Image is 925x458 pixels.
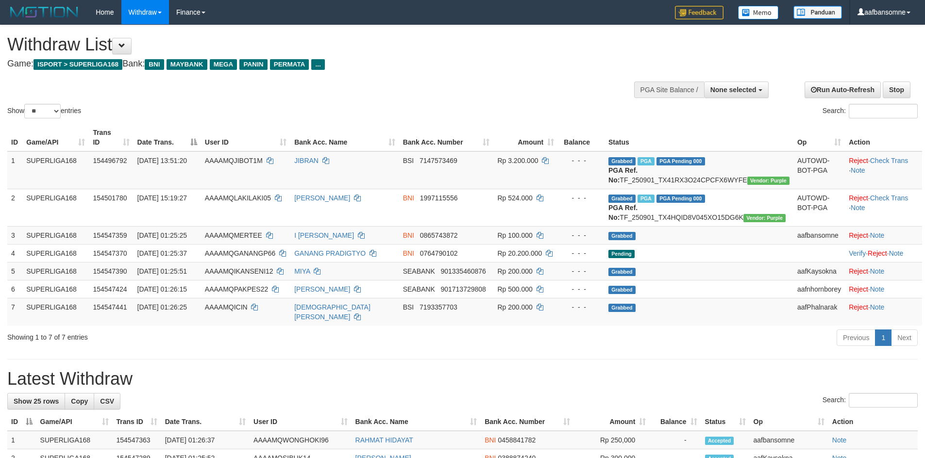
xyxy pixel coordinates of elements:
[870,194,908,202] a: Check Trans
[420,231,458,239] span: Copy 0865743872 to clipboard
[311,59,324,70] span: ...
[608,157,636,165] span: Grabbed
[137,267,187,275] span: [DATE] 01:25:51
[870,157,908,164] a: Check Trans
[7,59,607,69] h4: Game: Bank:
[93,194,127,202] span: 154501780
[65,393,94,409] a: Copy
[7,189,22,226] td: 2
[7,244,22,262] td: 4
[205,267,273,275] span: AAAAMQIKANSENI12
[403,231,414,239] span: BNI
[403,194,414,202] span: BNI
[750,413,828,431] th: Op: activate to sort column ascending
[793,298,845,326] td: aafPhalnarak
[870,267,885,275] a: Note
[7,431,36,449] td: 1
[828,413,918,431] th: Action
[113,431,161,449] td: 154547363
[562,193,601,203] div: - - -
[440,285,486,293] span: Copy 901713729808 to clipboard
[420,157,457,164] span: Copy 7147573469 to clipboard
[562,230,601,240] div: - - -
[497,303,532,311] span: Rp 200.000
[562,284,601,294] div: - - -
[849,303,868,311] a: Reject
[704,82,769,98] button: None selected
[167,59,207,70] span: MAYBANK
[294,285,350,293] a: [PERSON_NAME]
[845,151,922,189] td: · ·
[845,244,922,262] td: · ·
[22,124,89,151] th: Game/API: activate to sort column ascending
[294,267,310,275] a: MIYA
[210,59,237,70] span: MEGA
[93,267,127,275] span: 154547390
[493,124,558,151] th: Amount: activate to sort column ascending
[161,413,250,431] th: Date Trans.: activate to sort column ascending
[205,231,262,239] span: AAAAMQMERTEE
[793,226,845,244] td: aafbansomne
[250,431,352,449] td: AAAAMQWONGHOKI96
[845,280,922,298] td: ·
[36,413,113,431] th: Game/API: activate to sort column ascending
[605,151,793,189] td: TF_250901_TX41RX3O24CPCFX6WYFE
[870,231,885,239] a: Note
[7,369,918,389] h1: Latest Withdraw
[608,304,636,312] span: Grabbed
[845,189,922,226] td: · ·
[638,157,655,165] span: Marked by aafsoumeymey
[793,189,845,226] td: AUTOWD-BOT-PGA
[608,250,635,258] span: Pending
[747,177,790,185] span: Vendor URL: https://trx4.1velocity.biz
[608,166,638,184] b: PGA Ref. No:
[7,151,22,189] td: 1
[294,157,319,164] a: JIBRAN
[562,302,601,312] div: - - -
[239,59,267,70] span: PANIN
[24,104,61,118] select: Showentries
[250,413,352,431] th: User ID: activate to sort column ascending
[497,194,532,202] span: Rp 524.000
[701,413,750,431] th: Status: activate to sort column ascending
[845,298,922,326] td: ·
[137,285,187,293] span: [DATE] 01:26:15
[399,124,494,151] th: Bank Acc. Number: activate to sort column ascending
[134,124,201,151] th: Date Trans.: activate to sort column descending
[137,194,187,202] span: [DATE] 15:19:27
[845,262,922,280] td: ·
[562,266,601,276] div: - - -
[849,393,918,408] input: Search:
[605,189,793,226] td: TF_250901_TX4HQID8V045XO15DG6K
[851,166,865,174] a: Note
[656,157,705,165] span: PGA Pending
[650,431,701,449] td: -
[889,249,904,257] a: Note
[7,226,22,244] td: 3
[7,35,607,54] h1: Withdraw List
[558,124,605,151] th: Balance
[849,231,868,239] a: Reject
[93,285,127,293] span: 154547424
[851,204,865,212] a: Note
[205,303,248,311] span: AAAAMQICIN
[93,231,127,239] span: 154547359
[7,298,22,326] td: 7
[94,393,120,409] a: CSV
[793,6,842,19] img: panduan.png
[608,195,636,203] span: Grabbed
[100,397,114,405] span: CSV
[497,285,532,293] span: Rp 500.000
[743,214,786,222] span: Vendor URL: https://trx4.1velocity.biz
[420,303,457,311] span: Copy 7193357703 to clipboard
[22,244,89,262] td: SUPERLIGA168
[403,303,414,311] span: BSI
[823,104,918,118] label: Search:
[22,226,89,244] td: SUPERLIGA168
[656,195,705,203] span: PGA Pending
[805,82,881,98] a: Run Auto-Refresh
[875,329,891,346] a: 1
[793,280,845,298] td: aafnhornborey
[93,303,127,311] span: 154547441
[562,248,601,258] div: - - -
